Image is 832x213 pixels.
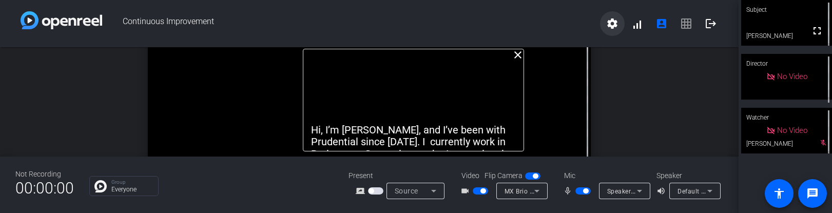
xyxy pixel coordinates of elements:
mat-icon: fullscreen [811,25,823,37]
p: Everyone [111,186,153,192]
span: MX Brio (046d:0944) [505,187,567,195]
div: Mic [554,170,656,181]
mat-icon: volume_up [656,185,669,197]
div: Watcher [741,108,832,127]
p: Hi, I’m [PERSON_NAME], and I’ve been with Prudential since [DATE]. I currently work in Retirement... [311,124,516,172]
mat-icon: logout [705,17,717,30]
div: Speaker [656,170,718,181]
mat-icon: close [512,49,524,61]
mat-icon: mic_none [563,185,575,197]
span: Continuous Improvement [102,11,600,36]
mat-icon: videocam_outline [460,185,473,197]
mat-icon: accessibility [773,187,785,200]
img: Chat Icon [94,180,107,192]
span: 00:00:00 [15,176,74,201]
mat-icon: message [806,187,819,200]
button: signal_cellular_alt [625,11,649,36]
mat-icon: settings [606,17,618,30]
span: Flip Camera [485,170,523,181]
mat-icon: account_box [655,17,668,30]
div: Not Recording [15,169,74,180]
span: Speakerphone (MX Brio) (046d:0944) [607,187,719,195]
img: white-gradient.svg [21,11,102,29]
span: No Video [777,72,807,81]
p: Group [111,180,153,185]
span: Video [461,170,479,181]
span: Source [395,187,418,195]
span: Default - Speakers (SoundWire Speakers) [678,187,800,195]
div: Present [349,170,451,181]
span: No Video [777,126,807,135]
div: Director [741,54,832,73]
mat-icon: screen_share_outline [356,185,368,197]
